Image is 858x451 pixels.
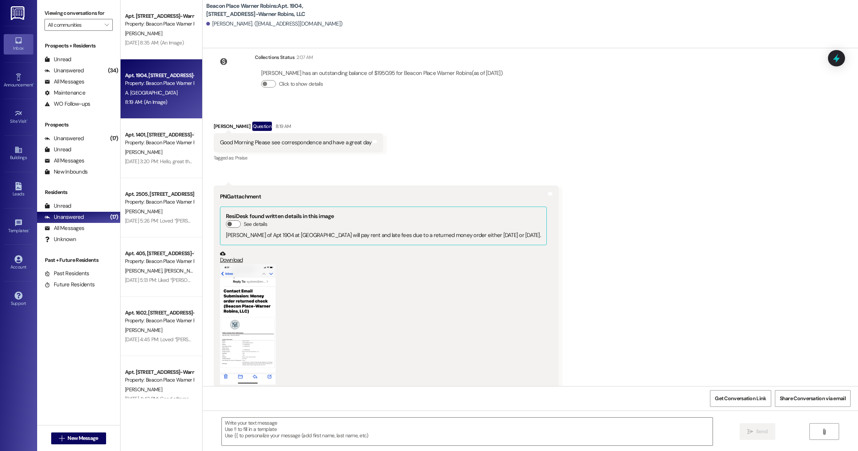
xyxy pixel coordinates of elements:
[125,99,167,105] div: 8:19 AM: (An Image)
[125,208,162,215] span: [PERSON_NAME]
[125,198,194,206] div: Property: Beacon Place Warner Robins
[45,213,84,221] div: Unanswered
[45,168,88,176] div: New Inbounds
[125,39,184,46] div: [DATE] 8:35 AM: (An Image)
[125,309,194,317] div: Apt. 1602, [STREET_ADDRESS]-Warner Robins, LLC
[125,395,441,402] div: [DATE] 4:43 PM: Good afternoon everyone! Our pool is back open and ready for everyone to come soa...
[206,20,343,28] div: [PERSON_NAME]. ([EMAIL_ADDRESS][DOMAIN_NAME])
[4,253,33,273] a: Account
[45,100,90,108] div: WO Follow-ups
[125,250,194,257] div: Apt. 405, [STREET_ADDRESS]-Warner Robins, LLC
[29,227,30,232] span: •
[37,188,120,196] div: Residents
[125,317,194,325] div: Property: Beacon Place Warner Robins
[45,236,76,243] div: Unknown
[4,289,33,309] a: Support
[45,89,85,97] div: Maintenance
[214,122,384,134] div: [PERSON_NAME]
[125,79,194,87] div: Property: Beacon Place Warner Robins
[220,251,547,264] a: Download
[255,53,295,61] div: Collections Status
[295,53,313,61] div: 2:07 AM
[125,131,194,139] div: Apt. 1401, [STREET_ADDRESS]-Warner Robins, LLC
[274,122,291,130] div: 8:19 AM
[125,12,194,20] div: Apt. [STREET_ADDRESS]-Warner Robins, LLC
[125,72,194,79] div: Apt. 1904, [STREET_ADDRESS]-Warner Robins, LLC
[780,395,846,402] span: Share Conversation via email
[125,190,194,198] div: Apt. 2505, [STREET_ADDRESS]-Warner Robins, LLC
[27,118,28,123] span: •
[108,211,120,223] div: (17)
[45,135,84,142] div: Unanswered
[45,224,84,232] div: All Messages
[125,368,194,376] div: Apt. [STREET_ADDRESS]-Warner Robins, LLC
[279,80,323,88] label: Click to show details
[164,267,201,274] span: [PERSON_NAME]
[125,89,177,96] span: A. [GEOGRAPHIC_DATA]
[252,122,272,131] div: Question
[45,7,113,19] label: Viewing conversations for
[108,133,120,144] div: (17)
[740,423,776,440] button: Send
[206,2,355,18] b: Beacon Place Warner Robins: Apt. 1904, [STREET_ADDRESS]-Warner Robins, LLC
[125,376,194,384] div: Property: Beacon Place Warner Robins
[106,65,120,76] div: (34)
[4,107,33,127] a: Site Visit •
[125,30,162,37] span: [PERSON_NAME]
[214,152,384,163] div: Tagged as:
[37,42,120,50] div: Prospects + Residents
[33,81,34,86] span: •
[220,139,372,147] div: Good Morning Please see correspondence and have a great day
[125,158,207,165] div: [DATE] 3:20 PM: Hello, great thank you!
[37,121,120,129] div: Prospects
[68,434,98,442] span: New Message
[226,231,541,239] div: [PERSON_NAME] of Apt 1904 at [GEOGRAPHIC_DATA] will pay rent and late fees due to a returned mone...
[45,146,71,154] div: Unread
[235,155,247,161] span: Praise
[125,139,194,147] div: Property: Beacon Place Warner Robins
[710,390,771,407] button: Get Conversation Link
[125,149,162,155] span: [PERSON_NAME]
[715,395,766,402] span: Get Conversation Link
[261,69,503,77] div: [PERSON_NAME] has an outstanding balance of $1950.95 for Beacon Place Warner Robins (as of [DATE])
[45,270,89,277] div: Past Residents
[45,78,84,86] div: All Messages
[125,267,164,274] span: [PERSON_NAME]
[48,19,101,31] input: All communities
[45,56,71,63] div: Unread
[125,257,194,265] div: Property: Beacon Place Warner Robins
[821,429,827,435] i: 
[45,281,95,289] div: Future Residents
[59,435,65,441] i: 
[756,428,767,435] span: Send
[45,67,84,75] div: Unanswered
[4,34,33,54] a: Inbox
[4,144,33,164] a: Buildings
[51,432,106,444] button: New Message
[220,193,261,200] b: PNG attachment
[747,429,753,435] i: 
[37,256,120,264] div: Past + Future Residents
[4,180,33,200] a: Leads
[45,202,71,210] div: Unread
[125,386,162,393] span: [PERSON_NAME]
[105,22,109,28] i: 
[220,264,276,385] button: Zoom image
[244,220,267,228] label: See details
[125,327,162,333] span: [PERSON_NAME]
[775,390,851,407] button: Share Conversation via email
[125,217,564,224] div: [DATE] 5:26 PM: Loved “[PERSON_NAME] (Beacon Place Warner Robins): Good afternoon everyone! Our p...
[125,277,552,283] div: [DATE] 5:13 PM: Liked “[PERSON_NAME] (Beacon Place Warner Robins): Good afternoon everybody! Our ...
[4,217,33,237] a: Templates •
[45,157,84,165] div: All Messages
[226,213,334,220] b: ResiDesk found written details in this image
[125,336,600,343] div: [DATE] 4:45 PM: Loved “[PERSON_NAME] (Beacon Place [PERSON_NAME] [PERSON_NAME]): Good afternoon e...
[125,20,194,28] div: Property: Beacon Place Warner Robins
[11,6,26,20] img: ResiDesk Logo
